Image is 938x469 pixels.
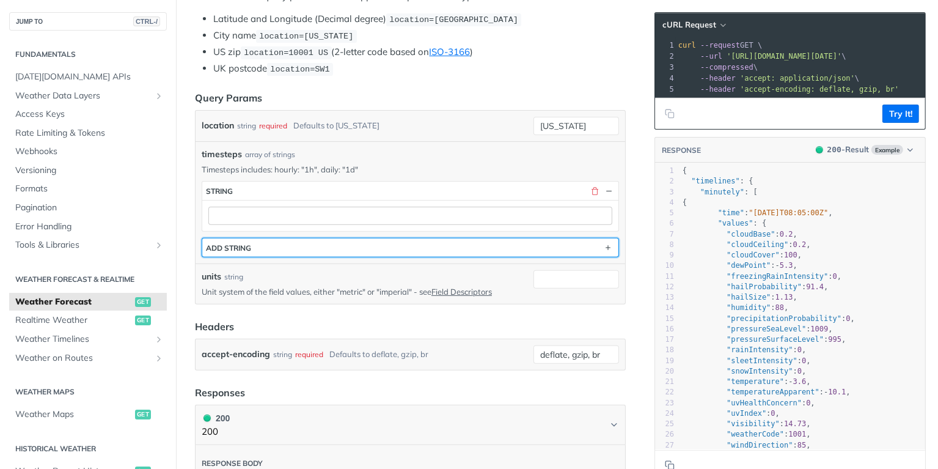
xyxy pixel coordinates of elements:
span: : , [683,251,802,259]
span: location=[GEOGRAPHIC_DATA] [389,15,518,24]
span: Pagination [15,202,164,214]
h2: Fundamentals [9,49,167,60]
span: Error Handling [15,221,164,233]
span: 0 [771,409,775,418]
a: Weather on RoutesShow subpages for Weather on Routes [9,349,167,367]
div: 12 [655,282,674,292]
div: 4 [655,73,676,84]
span: "pressureSurfaceLevel" [727,335,824,344]
span: 14.73 [784,419,806,428]
span: \ [678,63,758,72]
span: : { [683,219,766,227]
div: 4 [655,198,674,208]
div: 1 [655,166,674,176]
div: 25 [655,419,674,429]
span: "uvIndex" [727,409,766,418]
span: Weather Timelines [15,333,151,345]
span: "temperature" [727,377,784,386]
div: 11 [655,271,674,282]
div: 16 [655,324,674,334]
span: "uvHealthConcern" [727,399,802,407]
span: Weather Data Layers [15,90,151,102]
a: Error Handling [9,218,167,236]
span: 200 [827,145,841,154]
span: 0 [806,399,810,407]
span: 0 [797,345,802,354]
span: Realtime Weather [15,314,132,327]
span: Example [871,145,903,155]
span: 91.4 [806,283,824,291]
span: : , [683,335,846,344]
span: "rainIntensity" [727,345,793,354]
span: Weather on Routes [15,352,151,364]
div: required [295,345,323,363]
span: Tools & Libraries [15,239,151,251]
span: 0 [802,356,806,365]
div: 5 [655,208,674,218]
span: 1001 [788,430,806,438]
span: 100 [784,251,797,259]
div: string [273,345,292,363]
span: Rate Limiting & Tokens [15,127,164,139]
a: Pagination [9,199,167,217]
span: "weatherCode" [727,430,784,438]
span: 200 [816,146,823,153]
a: ISO-3166 [430,46,471,57]
a: Field Descriptors [431,287,492,297]
button: string [202,182,618,200]
span: "sleetIntensity" [727,356,797,365]
div: Query Params [195,90,262,105]
span: --compressed [700,63,753,72]
div: string [206,186,233,196]
span: "values" [718,219,753,227]
span: 995 [828,335,841,344]
a: [DATE][DOMAIN_NAME] APIs [9,68,167,86]
h2: Weather Maps [9,386,167,397]
div: 6 [655,218,674,229]
button: Copy to clipboard [661,105,678,123]
div: Headers [195,319,234,334]
label: accept-encoding [202,345,270,363]
div: required [259,117,287,135]
span: : , [683,367,806,375]
span: : , [683,240,811,249]
p: Unit system of the field values, either "metric" or "imperial" - see [202,286,529,297]
a: Rate Limiting & Tokens [9,124,167,142]
div: 22 [655,387,674,397]
span: 0 [846,314,850,323]
span: : , [683,230,797,238]
span: "hailSize" [727,293,771,301]
div: Defaults to [US_STATE] [293,117,379,135]
span: 0.2 [793,240,807,249]
button: RESPONSE [661,144,702,157]
div: string [237,117,256,135]
span: Weather Maps [15,408,132,421]
span: "cloudCeiling" [727,240,788,249]
div: Response body [202,459,263,468]
span: - [788,377,793,386]
span: : , [683,314,855,323]
div: 24 [655,408,674,419]
span: timesteps [202,148,242,161]
span: "humidity" [727,303,771,312]
span: : , [683,325,833,333]
div: 9 [655,250,674,260]
span: cURL Request [662,20,716,30]
div: 19 [655,356,674,366]
span: \ [678,74,859,83]
span: --header [700,85,736,94]
span: "temperatureApparent" [727,388,819,396]
span: curl [678,41,696,50]
svg: Chevron [609,420,619,430]
span: : , [683,377,811,386]
span: 1.13 [775,293,793,301]
div: 2 [655,176,674,186]
span: 0.2 [780,230,793,238]
p: Timesteps includes: hourly: "1h", daily: "1d" [202,164,619,175]
span: "cloudBase" [727,230,775,238]
span: "freezingRainIntensity" [727,272,828,281]
span: 'accept: application/json' [740,74,855,83]
span: : , [683,399,815,407]
span: : , [683,272,841,281]
a: Weather Mapsget [9,405,167,424]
